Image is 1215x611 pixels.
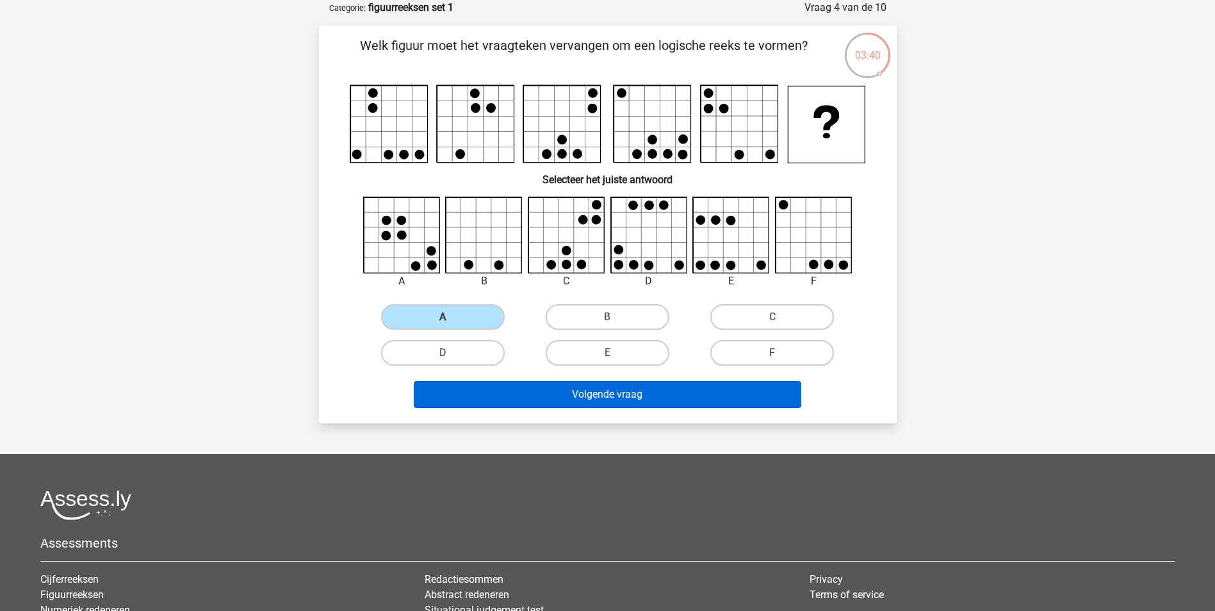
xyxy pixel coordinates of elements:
[683,273,779,289] div: E
[810,589,884,601] a: Terms of service
[339,163,876,186] h6: Selecteer het juiste antwoord
[710,340,834,366] label: F
[40,573,99,585] a: Cijferreeksen
[425,573,503,585] a: Redactiesommen
[436,273,532,289] div: B
[414,381,801,408] button: Volgende vraag
[381,304,505,330] label: A
[546,340,669,366] label: E
[339,36,828,74] p: Welk figuur moet het vraagteken vervangen om een logische reeks te vormen?
[40,589,104,601] a: Figuurreeksen
[354,273,450,289] div: A
[40,490,131,520] img: Assessly logo
[368,1,453,13] strong: figuurreeksen set 1
[518,273,615,289] div: C
[765,273,862,289] div: F
[710,304,834,330] label: C
[844,31,892,63] div: 03:40
[810,573,843,585] a: Privacy
[381,340,505,366] label: D
[40,535,1175,551] h5: Assessments
[329,3,366,13] small: Categorie:
[601,273,697,289] div: D
[546,304,669,330] label: B
[425,589,509,601] a: Abstract redeneren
